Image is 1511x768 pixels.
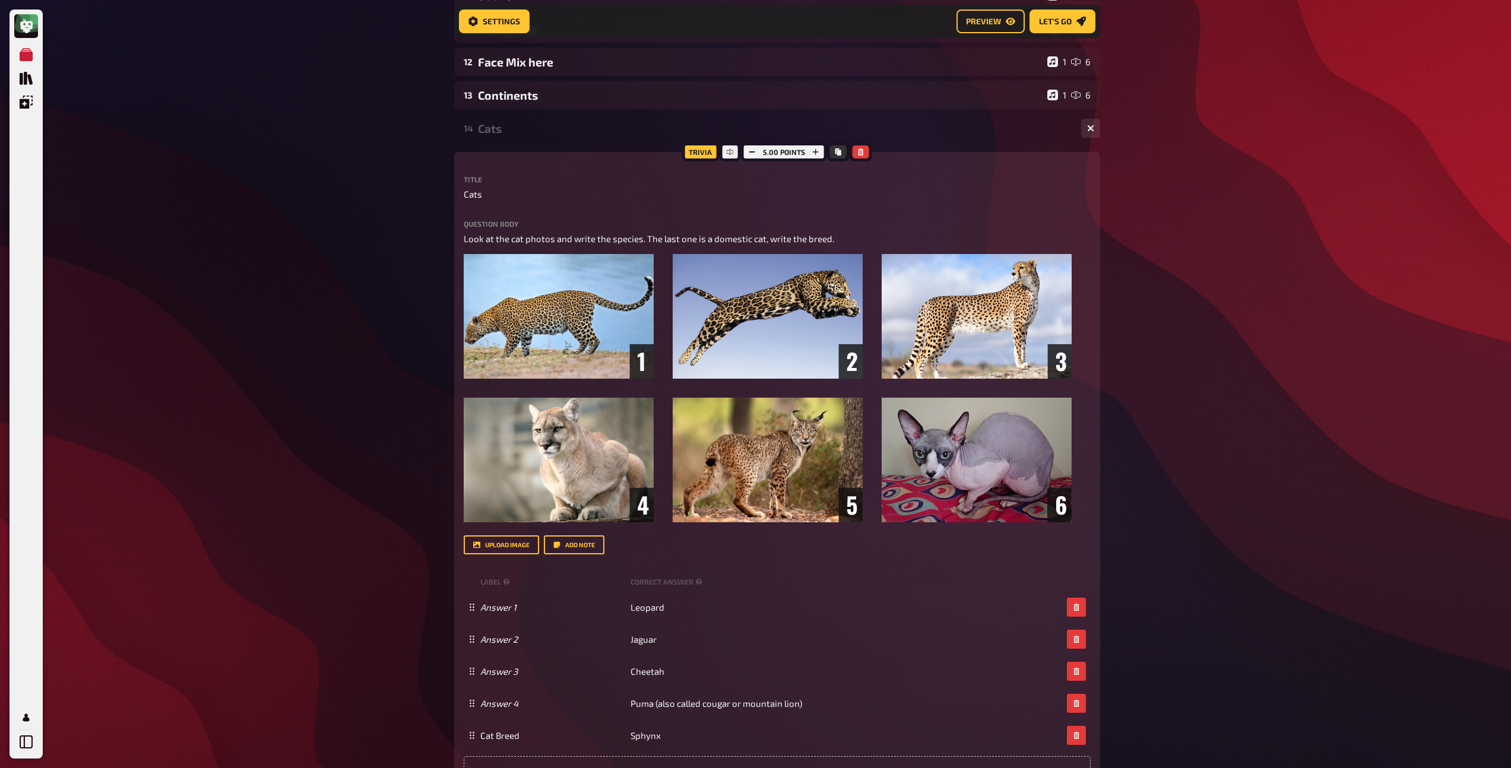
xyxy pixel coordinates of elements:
span: Cat Breed [480,730,519,741]
span: Jaguar [631,634,657,645]
button: Settings [459,9,530,33]
span: Settings [483,17,520,26]
small: correct answer [631,577,705,587]
div: Cats [478,122,1072,135]
a: Einblendungen [14,90,38,114]
div: 14 [464,123,473,134]
img: Flags [464,254,1072,522]
div: 12 [464,56,473,67]
button: Copy [830,145,847,158]
span: Puma (also called cougar or mountain lion) [631,698,802,709]
div: 1 [1047,90,1066,100]
button: Add note [544,535,604,554]
div: 6 [1071,90,1091,100]
button: Preview [956,9,1025,33]
i: Answer 4 [480,698,518,709]
button: upload image [464,535,539,554]
span: Preview [966,17,1001,26]
button: Let's go [1029,9,1095,33]
small: label [480,577,626,587]
div: 13 [464,90,473,100]
i: Answer 1 [480,602,517,613]
div: Face Mix here [478,55,1043,69]
a: Meine Quizze [14,43,38,66]
div: 1 [1047,56,1066,67]
span: Sphynx [631,730,661,741]
a: Mein Konto [14,706,38,729]
div: 5.00 points [741,142,827,161]
span: Let's go [1039,17,1072,26]
i: Answer 2 [480,634,518,645]
span: Look at the cat photos and write the species. The last one is a domestic cat, write the breed. [464,233,834,244]
div: 6 [1071,56,1091,67]
span: Leopard [631,602,664,613]
span: Cheetah [631,666,664,677]
i: Answer 3 [480,666,518,677]
label: Question body [464,220,1091,227]
div: Trivia [682,142,719,161]
span: Cats [464,188,482,201]
label: Title [464,176,1091,183]
div: Continents [478,88,1043,102]
a: Quiz Sammlung [14,66,38,90]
